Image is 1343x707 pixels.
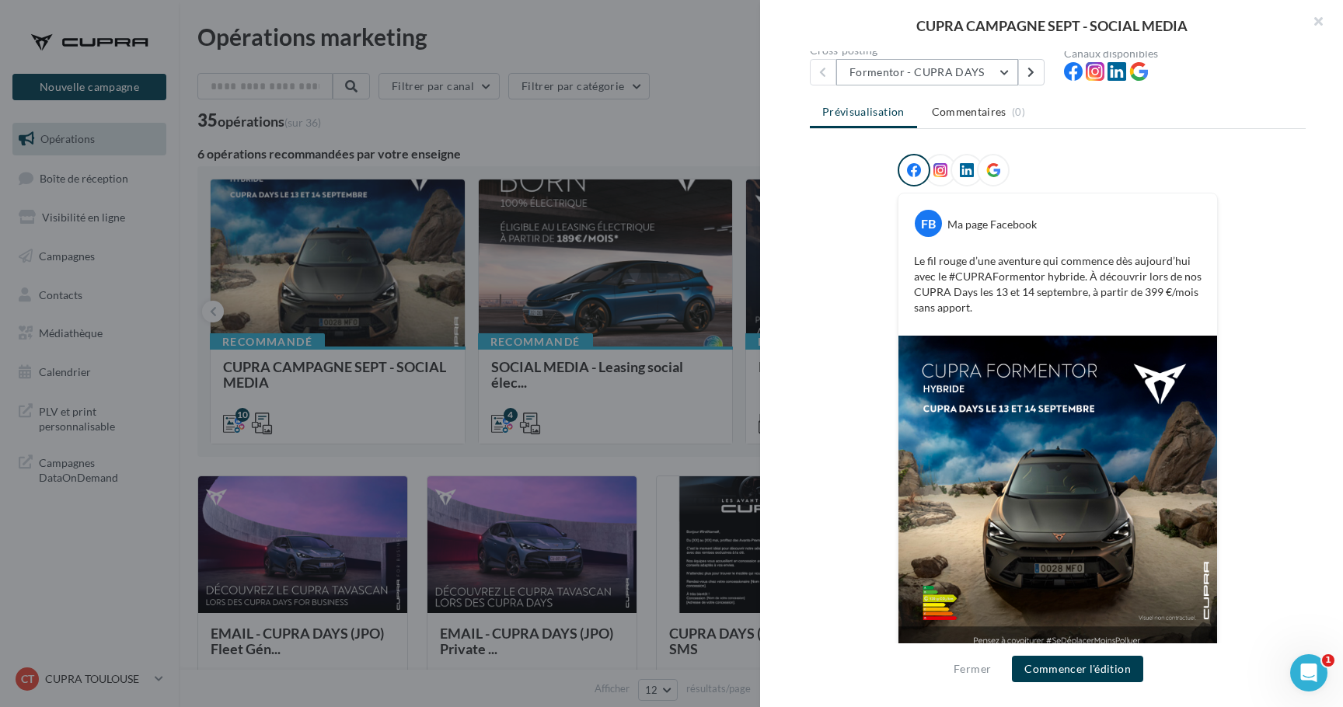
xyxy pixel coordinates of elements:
button: Commencer l'édition [1012,656,1143,682]
div: Canaux disponibles [1064,48,1306,59]
span: (0) [1012,106,1025,118]
button: Formentor - CUPRA DAYS [836,59,1018,85]
div: Cross-posting [810,45,1052,56]
p: Le fil rouge d’une aventure qui commence dès aujourd’hui avec le #CUPRAFormentor hybride. À décou... [914,253,1202,315]
div: CUPRA CAMPAGNE SEPT - SOCIAL MEDIA [785,19,1318,33]
span: Commentaires [932,104,1006,120]
iframe: Intercom live chat [1290,654,1327,691]
button: Fermer [947,660,997,678]
span: 1 [1322,654,1334,667]
div: Ma page Facebook [947,217,1037,232]
div: FB [915,210,942,237]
